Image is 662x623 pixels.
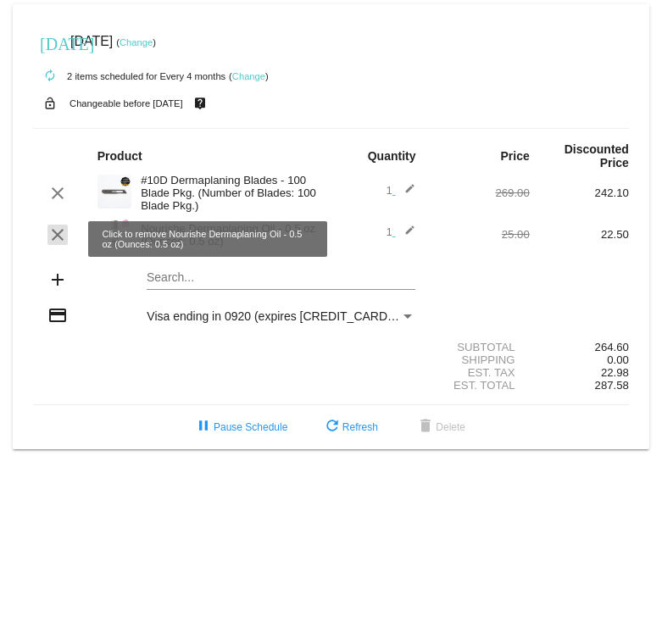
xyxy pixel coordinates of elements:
span: Refresh [322,421,378,433]
a: Change [120,37,153,47]
mat-icon: edit [395,183,415,203]
div: Est. Total [431,379,530,392]
mat-icon: pause [193,417,214,437]
span: 0.00 [607,353,629,366]
small: Changeable before [DATE] [70,98,183,108]
input: Search... [147,271,415,285]
div: Est. Tax [431,366,530,379]
mat-select: Payment Method [147,309,415,323]
small: ( ) [229,71,269,81]
mat-icon: edit [395,225,415,245]
div: Subtotal [431,341,530,353]
strong: Product [97,149,142,163]
a: Change [232,71,265,81]
mat-icon: add [47,270,68,290]
div: 242.10 [530,186,629,199]
mat-icon: credit_card [47,305,68,325]
button: Refresh [309,412,392,442]
span: Delete [415,421,465,433]
div: Nourishe Dermaplaning Oil - 0.5 oz (Ounces: 0.5 oz) [132,222,331,248]
span: Visa ending in 0920 (expires [CREDIT_CARD_DATA]) [147,309,431,323]
mat-icon: lock_open [40,92,60,114]
span: 1 [386,225,415,238]
div: 264.60 [530,341,629,353]
mat-icon: autorenew [40,66,60,86]
span: Pause Schedule [193,421,287,433]
div: 22.50 [530,228,629,241]
button: Pause Schedule [180,412,301,442]
mat-icon: delete [415,417,436,437]
mat-icon: [DATE] [40,32,60,53]
div: Shipping [431,353,530,366]
img: 5.png [97,216,131,250]
img: dermaplanepro-10d-dermaplaning-blade-close-up.png [97,175,131,209]
mat-icon: refresh [322,417,342,437]
strong: Quantity [368,149,416,163]
strong: Discounted Price [565,142,629,170]
div: #10D Dermaplaning Blades - 100 Blade Pkg. (Number of Blades: 100 Blade Pkg.) [132,174,331,212]
span: 22.98 [601,366,629,379]
small: ( ) [116,37,156,47]
small: 2 items scheduled for Every 4 months [33,71,225,81]
mat-icon: live_help [190,92,210,114]
mat-icon: clear [47,183,68,203]
span: 1 [386,184,415,197]
div: 269.00 [431,186,530,199]
strong: Price [501,149,530,163]
mat-icon: clear [47,225,68,245]
span: 287.58 [595,379,629,392]
button: Delete [402,412,479,442]
div: 25.00 [431,228,530,241]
